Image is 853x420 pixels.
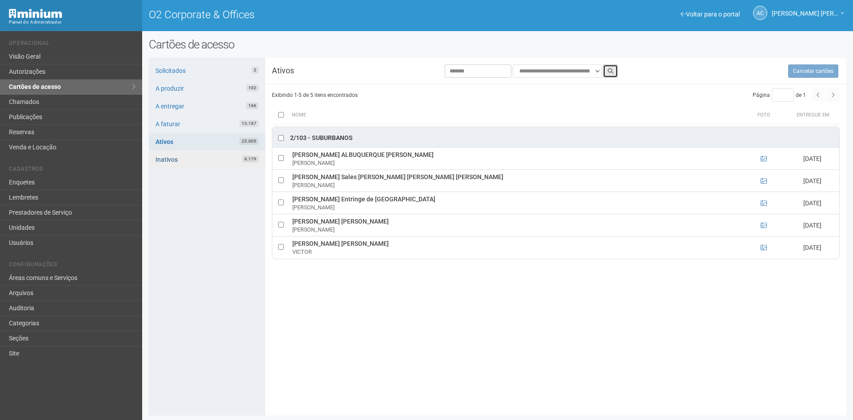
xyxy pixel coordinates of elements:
[290,106,742,124] th: Nome
[761,177,767,184] a: Ver foto
[742,106,786,124] th: Foto
[772,1,838,17] span: Ana Carla de Carvalho Silva
[242,156,259,163] span: 6.179
[290,236,741,259] td: [PERSON_NAME] [PERSON_NAME]
[9,18,136,26] div: Painel do Administrador
[149,133,265,150] a: Ativos25.005
[292,159,739,167] div: [PERSON_NAME]
[149,151,265,168] a: Inativos6.179
[290,148,741,170] td: [PERSON_NAME] ALBUQUERQUE [PERSON_NAME]
[9,261,136,271] li: Configurações
[9,166,136,175] li: Cadastros
[149,9,491,20] h1: O2 Corporate & Offices
[290,192,741,214] td: [PERSON_NAME] Entringe de [GEOGRAPHIC_DATA]
[265,67,362,75] h3: Ativos
[772,11,844,18] a: [PERSON_NAME] [PERSON_NAME]
[290,134,353,143] div: 2/103 - SUBURBANOS
[761,200,767,207] a: Ver foto
[761,222,767,229] a: Ver foto
[292,248,739,256] div: VICTOR
[246,84,259,92] span: 102
[290,170,741,192] td: [PERSON_NAME] Sales [PERSON_NAME] [PERSON_NAME] [PERSON_NAME]
[803,177,821,184] span: [DATE]
[149,80,265,97] a: A produzir102
[761,155,767,162] a: Ver foto
[292,204,739,212] div: [PERSON_NAME]
[803,155,821,162] span: [DATE]
[290,214,741,236] td: [PERSON_NAME] [PERSON_NAME]
[681,11,740,18] a: Voltar para o portal
[292,181,739,189] div: [PERSON_NAME]
[149,98,265,115] a: A entregar166
[149,116,265,132] a: A faturar13.187
[9,9,62,18] img: Minium
[797,112,829,118] span: Entregue em
[149,62,265,79] a: Solicitados2
[272,92,358,98] span: Exibindo 1-5 de 5 itens encontrados
[803,244,821,251] span: [DATE]
[753,92,806,98] span: Página de 1
[292,226,739,234] div: [PERSON_NAME]
[239,120,259,127] span: 13.187
[149,38,846,51] h2: Cartões de acesso
[753,6,767,20] a: AC
[239,138,259,145] span: 25.005
[251,67,259,74] span: 2
[246,102,259,109] span: 166
[803,222,821,229] span: [DATE]
[9,40,136,49] li: Operacional
[803,200,821,207] span: [DATE]
[761,244,767,251] a: Ver foto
